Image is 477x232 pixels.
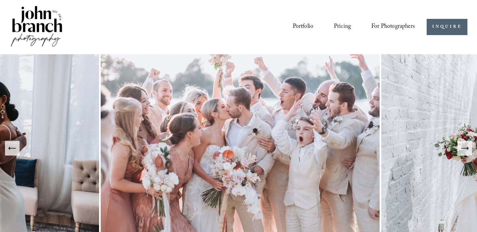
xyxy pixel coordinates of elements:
[457,141,472,156] button: Next Slide
[5,141,20,156] button: Previous Slide
[334,21,351,33] a: Pricing
[10,5,63,49] img: John Branch IV Photography
[427,19,467,35] a: INQUIRE
[371,21,415,33] a: folder dropdown
[371,22,415,33] span: For Photographers
[293,21,314,33] a: Portfolio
